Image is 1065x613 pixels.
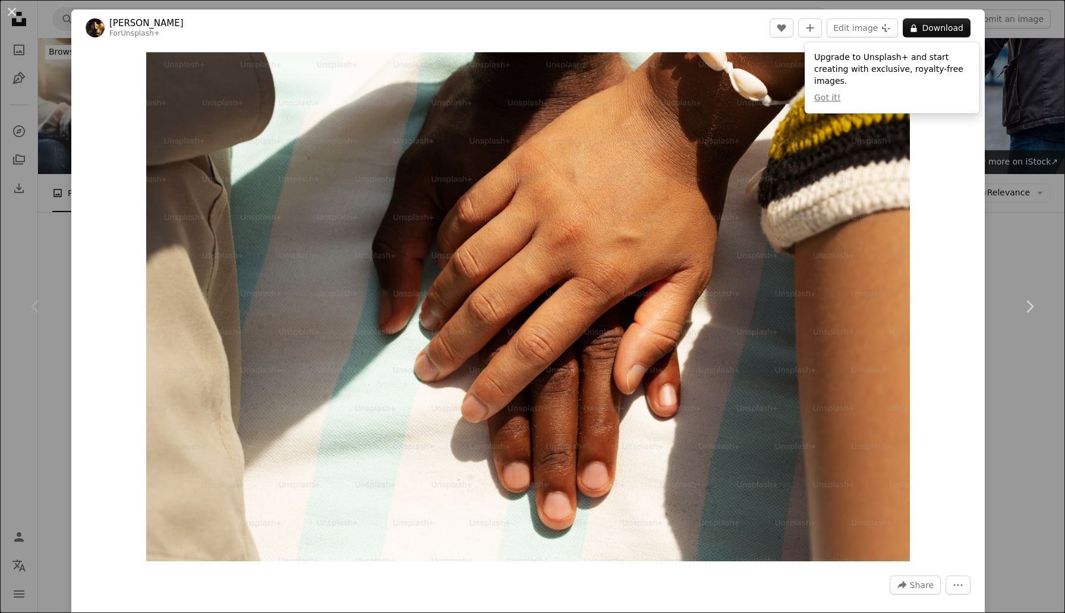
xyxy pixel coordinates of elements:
[994,249,1065,364] a: Next
[890,576,941,595] button: Share this image
[798,18,822,37] button: Add to Collection
[910,576,934,594] span: Share
[814,92,840,104] button: Got it!
[86,18,105,37] img: Go to Leandro Crespi's profile
[770,18,793,37] button: Like
[946,576,971,595] button: More Actions
[903,18,971,37] button: Download
[109,17,184,29] a: [PERSON_NAME]
[121,29,160,37] a: Unsplash+
[805,42,979,113] div: Upgrade to Unsplash+ and start creating with exclusive, royalty-free images.
[109,29,184,39] div: For
[827,18,898,37] button: Edit image
[146,52,910,561] img: a close up of two people holding hands
[146,52,910,561] button: Zoom in on this image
